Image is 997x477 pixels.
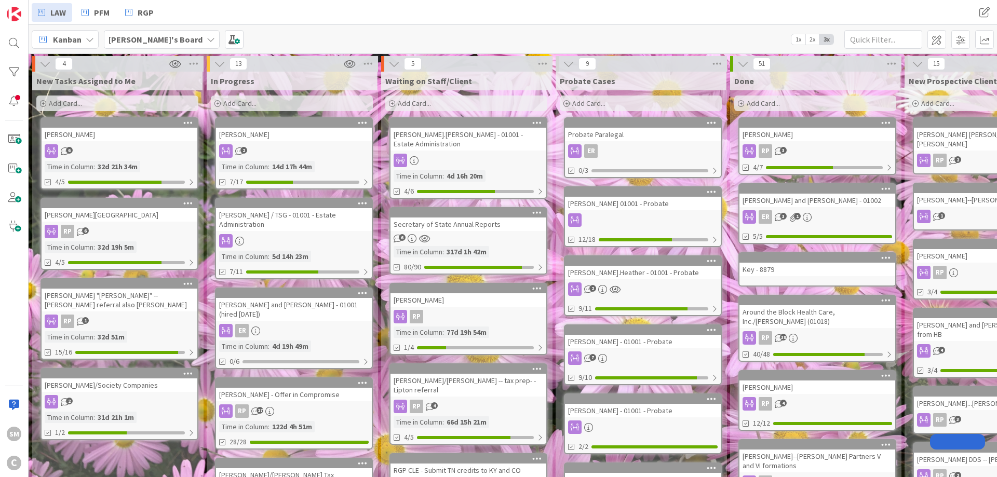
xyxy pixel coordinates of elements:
[223,99,257,108] span: Add Card...
[404,58,422,70] span: 5
[444,326,489,338] div: 77d 19h 54m
[739,128,895,141] div: [PERSON_NAME]
[954,416,961,423] span: 3
[235,404,249,418] div: RP
[95,331,127,343] div: 32d 51m
[565,404,721,417] div: [PERSON_NAME] - 01001 - Probate
[739,118,895,141] div: [PERSON_NAME]
[390,310,546,323] div: RP
[954,156,961,163] span: 2
[49,99,82,108] span: Add Card...
[268,421,270,432] span: :
[739,184,895,207] div: [PERSON_NAME] and [PERSON_NAME] - 01002
[216,118,372,141] div: [PERSON_NAME]
[216,388,372,401] div: [PERSON_NAME] - Offer in Compromise
[55,347,72,358] span: 15/16
[270,161,315,172] div: 14d 17h 44m
[82,317,89,324] span: 1
[933,413,947,427] div: RP
[780,400,787,406] span: 4
[394,246,442,257] div: Time in Column
[390,128,546,151] div: [PERSON_NAME].[PERSON_NAME] - 01001 - Estate Administration
[565,144,721,158] div: ER
[42,289,197,311] div: [PERSON_NAME] "[PERSON_NAME]" -- [PERSON_NAME] referral also [PERSON_NAME]
[219,340,268,352] div: Time in Column
[844,30,922,49] input: Quick Filter...
[75,3,116,22] a: PFM
[94,6,110,19] span: PFM
[93,161,95,172] span: :
[61,315,74,328] div: RP
[734,76,754,86] span: Done
[390,118,546,151] div: [PERSON_NAME].[PERSON_NAME] - 01001 - Estate Administration
[565,325,721,348] div: [PERSON_NAME] - 01001 - Probate
[138,6,154,19] span: RGP
[268,340,270,352] span: :
[390,217,546,231] div: Secretary of State Annual Reports
[230,437,247,447] span: 28/28
[565,187,721,210] div: [PERSON_NAME] 01001 - Probate
[45,241,93,253] div: Time in Column
[739,331,895,345] div: RP
[780,334,787,340] span: 38
[42,279,197,311] div: [PERSON_NAME] "[PERSON_NAME]" -- [PERSON_NAME] referral also [PERSON_NAME]
[753,231,763,242] span: 5/5
[759,331,772,345] div: RP
[55,427,65,438] span: 1/2
[93,331,95,343] span: :
[404,262,421,272] span: 80/90
[119,3,160,22] a: RGP
[82,227,89,234] span: 6
[739,194,895,207] div: [PERSON_NAME] and [PERSON_NAME] - 01002
[747,99,780,108] span: Add Card...
[398,99,431,108] span: Add Card...
[219,161,268,172] div: Time in Column
[444,170,486,182] div: 4d 16h 20m
[565,118,721,141] div: Probate Paralegal
[93,241,95,253] span: :
[444,416,489,428] div: 66d 15h 21m
[7,456,21,470] div: C
[385,76,472,86] span: Waiting on Staff/Client
[431,402,438,409] span: 4
[390,364,546,397] div: [PERSON_NAME]/[PERSON_NAME] -- tax prep- - Lipton referral
[7,427,21,441] div: SM
[32,3,72,22] a: LAW
[211,76,254,86] span: In Progress
[753,58,771,70] span: 51
[921,99,954,108] span: Add Card...
[55,257,65,268] span: 4/5
[45,412,93,423] div: Time in Column
[759,397,772,411] div: RP
[578,372,592,383] span: 9/10
[589,285,596,292] span: 2
[390,284,546,307] div: [PERSON_NAME]
[55,58,73,70] span: 4
[578,303,592,314] span: 9/11
[42,315,197,328] div: RP
[578,58,596,70] span: 9
[216,208,372,231] div: [PERSON_NAME] / TSG - 01001 - Estate Administration
[739,440,895,472] div: [PERSON_NAME]--[PERSON_NAME] Partners V and VI formations
[390,400,546,413] div: RP
[42,208,197,222] div: [PERSON_NAME][GEOGRAPHIC_DATA]
[390,208,546,231] div: Secretary of State Annual Reports
[938,347,945,353] span: 4
[230,176,243,187] span: 7/17
[399,234,406,241] span: 6
[739,253,895,276] div: Key - 8879
[53,33,82,46] span: Kanban
[410,400,423,413] div: RP
[216,128,372,141] div: [PERSON_NAME]
[7,7,21,21] img: Visit kanbanzone.com
[927,58,945,70] span: 15
[257,407,263,414] span: 17
[390,374,546,397] div: [PERSON_NAME]/[PERSON_NAME] -- tax prep- - Lipton referral
[565,128,721,141] div: Probate Paralegal
[36,76,136,86] span: New Tasks Assigned to Me
[42,369,197,392] div: [PERSON_NAME]/Society Companies
[216,298,372,321] div: [PERSON_NAME] and [PERSON_NAME] - 01001 (hired [DATE])
[739,397,895,411] div: RP
[410,310,423,323] div: RP
[739,380,895,394] div: [PERSON_NAME]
